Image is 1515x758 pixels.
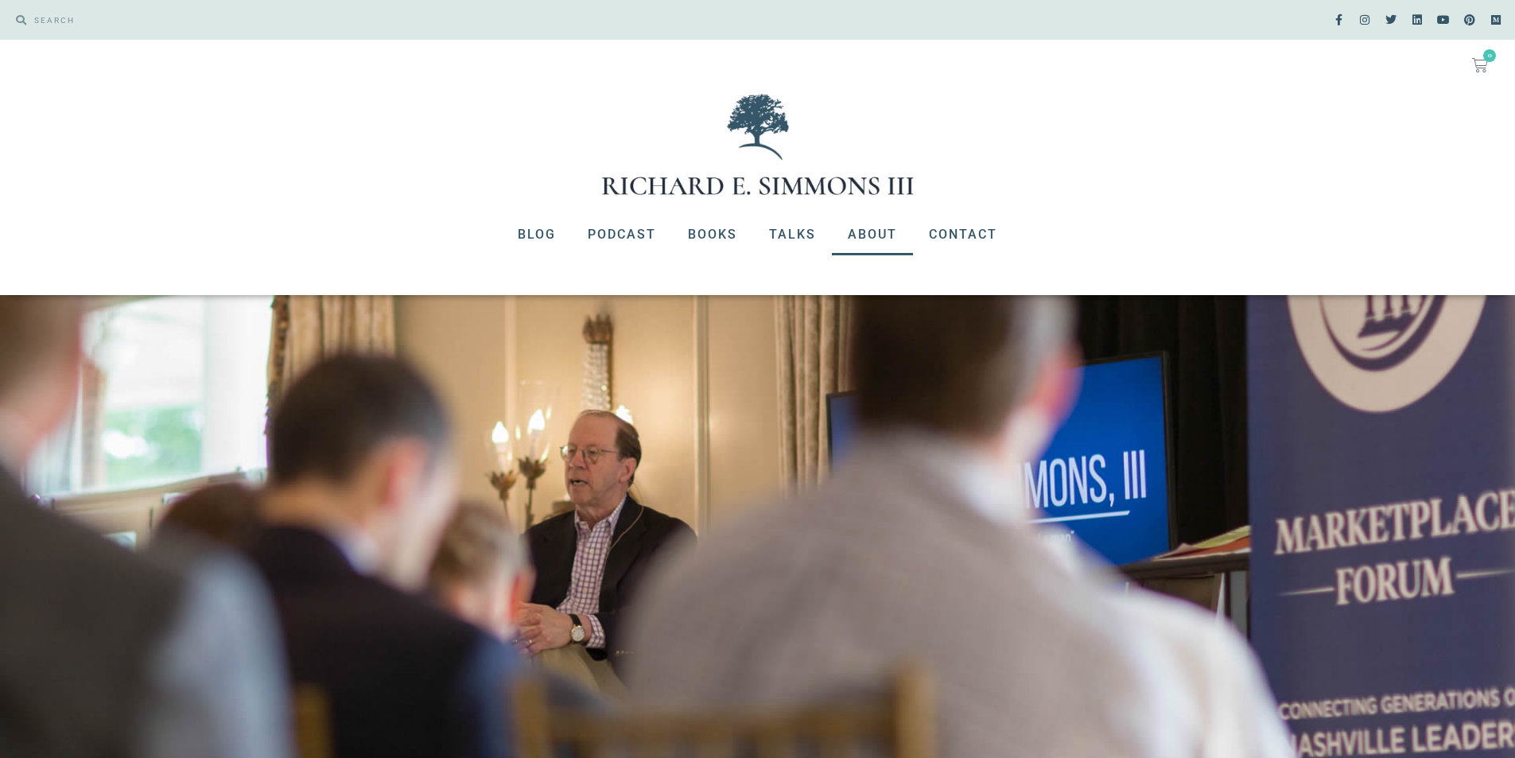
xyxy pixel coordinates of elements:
a: 0 [1453,48,1507,83]
a: Talks [753,214,832,255]
a: Contact [913,214,1013,255]
input: SEARCH [26,8,750,32]
a: Blog [502,214,572,255]
a: Books [672,214,753,255]
a: Podcast [572,214,672,255]
a: About [832,214,913,255]
span: 0 [1483,49,1496,62]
